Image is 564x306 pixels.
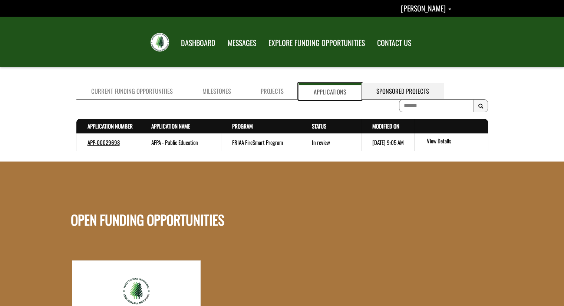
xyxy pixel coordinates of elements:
[372,138,404,146] time: [DATE] 9:05 AM
[414,119,488,134] th: Actions
[414,134,488,151] td: action menu
[399,99,474,112] input: To search on partial text, use the asterisk (*) wildcard character.
[361,134,415,151] td: 9/30/2025 9:05 AM
[312,122,326,130] a: Status
[188,83,246,100] a: Milestones
[401,3,446,14] span: [PERSON_NAME]
[426,137,485,146] a: View details
[76,83,188,100] a: Current Funding Opportunities
[222,34,262,52] a: MESSAGES
[88,138,120,146] a: APP-00029698
[301,134,361,151] td: In review
[263,34,370,52] a: EXPLORE FUNDING OPPORTUNITIES
[372,34,417,52] a: CONTACT US
[401,3,451,14] a: Forrest Battjes
[140,134,221,151] td: AFPA - Public Education
[474,99,488,113] button: Search Results
[299,83,362,100] a: Applications
[362,83,444,100] a: Sponsored Projects
[71,169,224,227] h1: OPEN FUNDING OPPORTUNITIES
[174,31,417,52] nav: Main Navigation
[221,134,301,151] td: FRIAA FireSmart Program
[151,33,169,51] img: FRIAA Submissions Portal
[372,122,399,130] a: Modified On
[246,83,299,100] a: Projects
[88,122,133,130] a: Application Number
[232,122,253,130] a: Program
[175,34,221,52] a: DASHBOARD
[151,122,190,130] a: Application Name
[122,277,150,305] img: friaa-logo.png
[76,134,140,151] td: APP-00029698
